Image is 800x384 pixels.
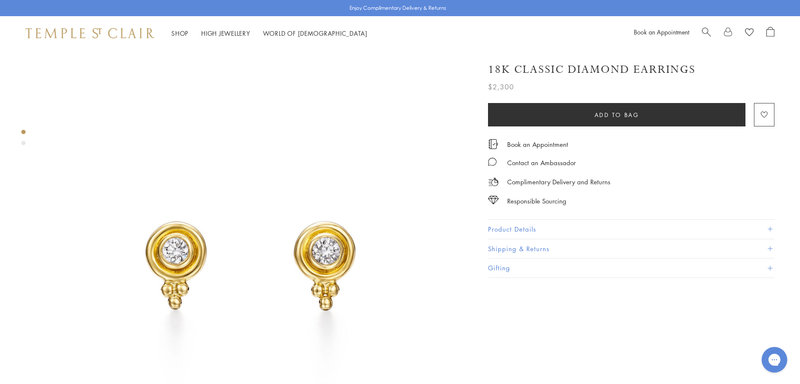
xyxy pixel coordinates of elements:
h1: 18K Classic Diamond Earrings [488,62,696,77]
a: World of [DEMOGRAPHIC_DATA]World of [DEMOGRAPHIC_DATA] [263,29,367,37]
a: ShopShop [171,29,188,37]
div: Product gallery navigation [21,128,26,152]
button: Shipping & Returns [488,239,774,258]
a: Book an Appointment [507,140,568,149]
button: Gifting [488,258,774,278]
iframe: Gorgias live chat messenger [757,344,791,375]
nav: Main navigation [171,28,367,39]
a: Search [702,27,711,40]
img: icon_appointment.svg [488,139,498,149]
div: Contact an Ambassador [507,158,576,168]
a: High JewelleryHigh Jewellery [201,29,250,37]
img: icon_delivery.svg [488,177,499,187]
button: Product Details [488,220,774,239]
a: Book an Appointment [634,28,689,36]
img: icon_sourcing.svg [488,196,499,204]
p: Enjoy Complimentary Delivery & Returns [349,4,446,12]
div: Responsible Sourcing [507,196,566,206]
button: Add to bag [488,103,745,126]
img: MessageIcon-01_2.svg [488,158,497,166]
span: Add to bag [595,110,639,120]
a: Open Shopping Bag [766,27,774,40]
p: Complimentary Delivery and Returns [507,177,610,187]
a: View Wishlist [745,27,754,40]
span: $2,300 [488,81,514,92]
img: Temple St. Clair [26,28,154,38]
